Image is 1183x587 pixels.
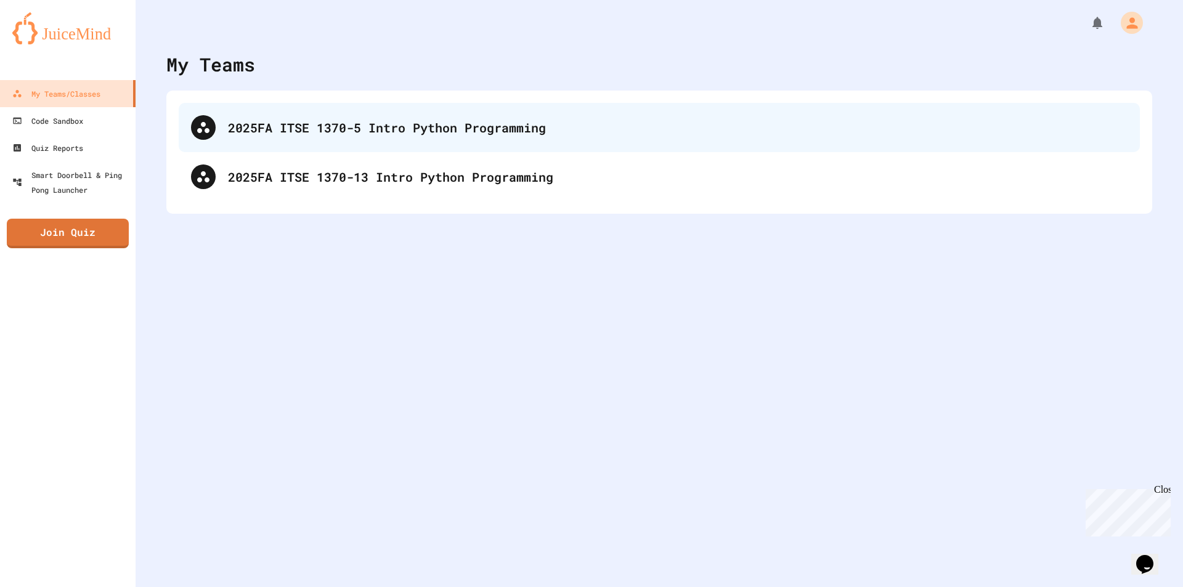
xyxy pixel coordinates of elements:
[1108,9,1146,37] div: My Account
[1067,12,1108,33] div: My Notifications
[12,140,83,155] div: Quiz Reports
[1131,538,1171,575] iframe: chat widget
[1081,484,1171,536] iframe: chat widget
[228,168,1128,186] div: 2025FA ITSE 1370-13 Intro Python Programming
[12,168,131,197] div: Smart Doorbell & Ping Pong Launcher
[7,219,129,248] a: Join Quiz
[12,86,100,101] div: My Teams/Classes
[12,12,123,44] img: logo-orange.svg
[166,51,255,78] div: My Teams
[5,5,85,78] div: Chat with us now!Close
[179,103,1140,152] div: 2025FA ITSE 1370-5 Intro Python Programming
[228,118,1128,137] div: 2025FA ITSE 1370-5 Intro Python Programming
[179,152,1140,201] div: 2025FA ITSE 1370-13 Intro Python Programming
[12,113,83,128] div: Code Sandbox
